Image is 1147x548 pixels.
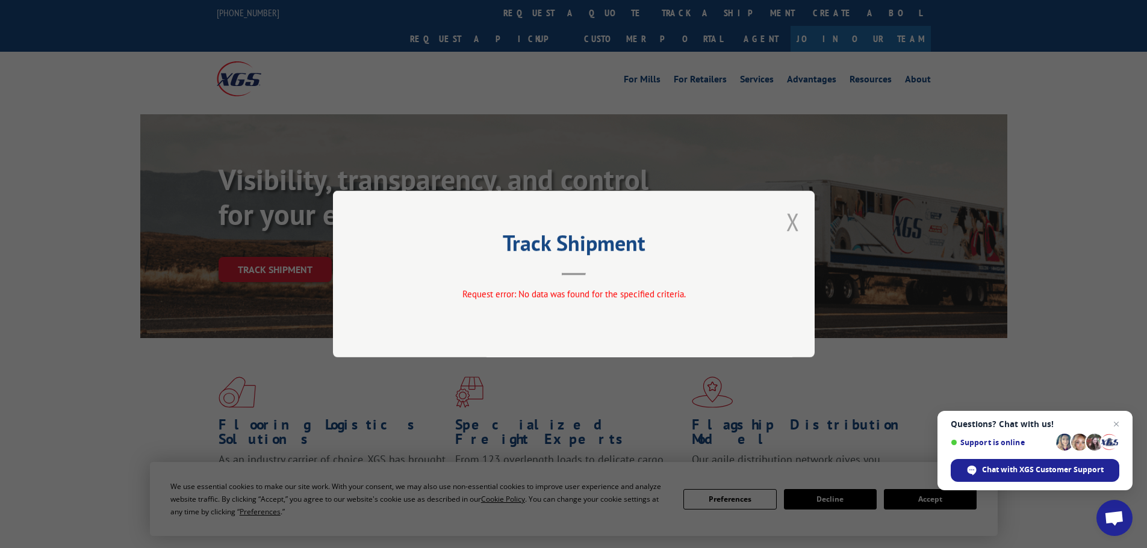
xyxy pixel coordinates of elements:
a: Open chat [1096,500,1133,536]
span: Chat with XGS Customer Support [951,459,1119,482]
span: Support is online [951,438,1052,447]
span: Chat with XGS Customer Support [982,464,1104,475]
span: Questions? Chat with us! [951,419,1119,429]
h2: Track Shipment [393,235,754,257]
button: Close modal [786,206,800,238]
span: Request error: No data was found for the specified criteria. [462,288,685,300]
